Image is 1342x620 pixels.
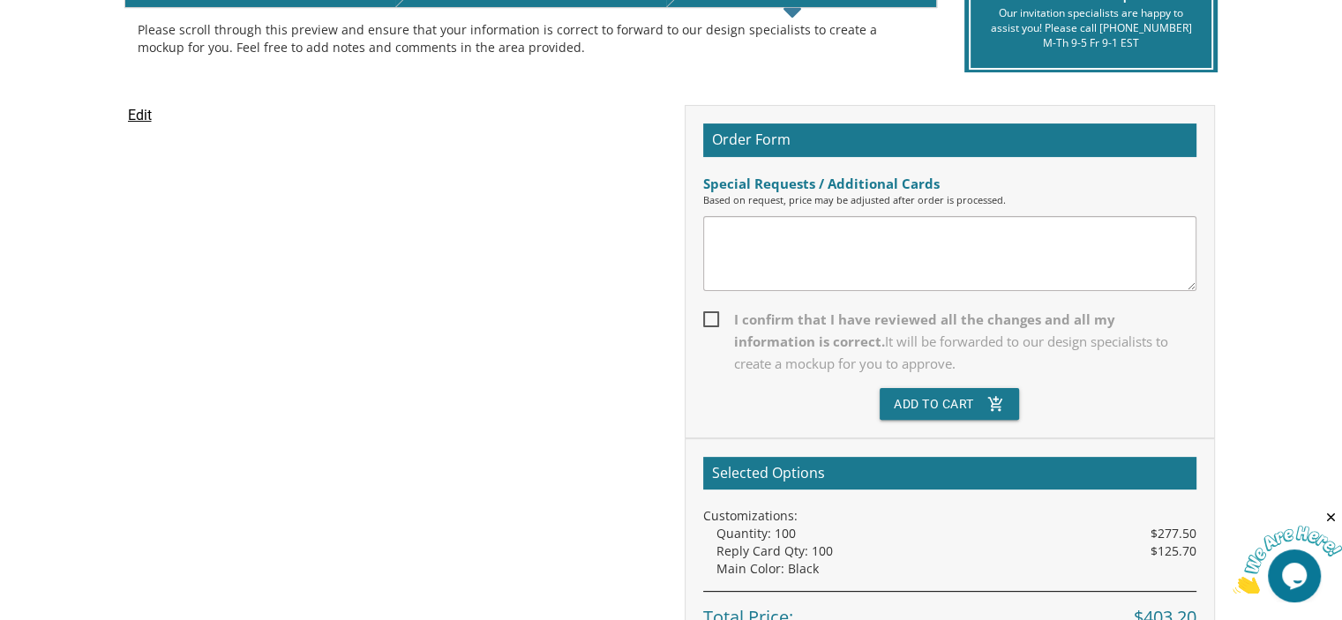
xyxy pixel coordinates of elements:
[703,457,1196,490] h2: Selected Options
[880,388,1019,420] button: Add To Cartadd_shopping_cart
[703,123,1196,157] h2: Order Form
[128,105,152,126] input: Edit
[734,332,1168,372] span: It will be forwarded to our design specialists to create a mockup for you to approve.
[716,525,1196,542] div: Quantity: 100
[716,560,1196,578] div: Main Color: Black
[716,542,1196,560] div: Reply Card Qty: 100
[987,388,1005,420] i: add_shopping_cart
[138,21,924,56] div: Please scroll through this preview and ensure that your information is correct to forward to our ...
[1151,525,1196,542] span: $277.50
[703,193,1196,207] div: Based on request, price may be adjusted after order is processed.
[1151,542,1196,560] span: $125.70
[703,175,1196,193] div: Special Requests / Additional Cards
[703,507,1196,525] div: Customizations:
[1233,510,1342,594] iframe: chat widget
[703,309,1196,375] span: I confirm that I have reviewed all the changes and all my information is correct.
[984,5,1198,50] div: Our invitation specialists are happy to assist you! Please call [PHONE_NUMBER] M-Th 9-5 Fr 9-1 EST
